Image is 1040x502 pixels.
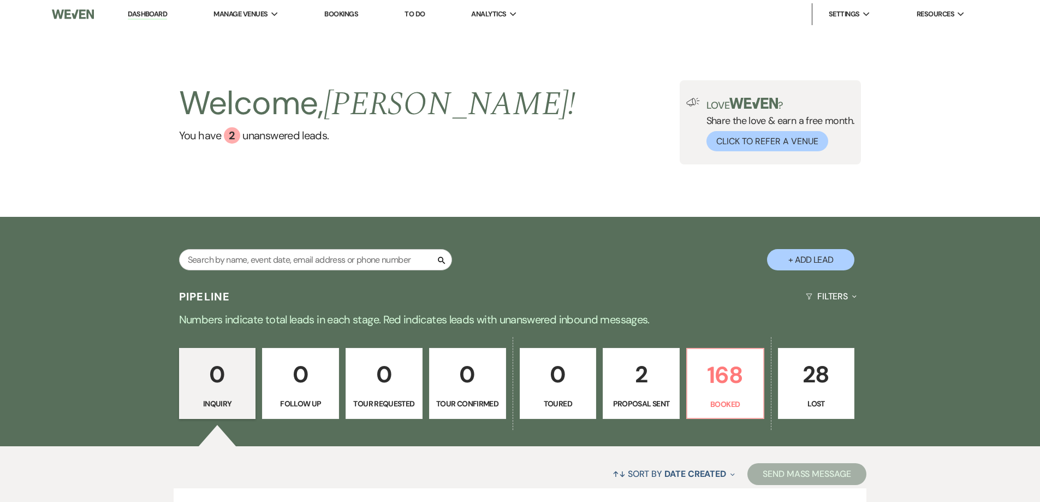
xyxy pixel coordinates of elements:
[778,348,855,419] a: 28Lost
[729,98,778,109] img: weven-logo-green.svg
[405,9,425,19] a: To Do
[527,398,590,410] p: Toured
[471,9,506,20] span: Analytics
[686,348,764,419] a: 168Booked
[52,3,93,26] img: Weven Logo
[747,463,866,485] button: Send Mass Message
[269,356,332,393] p: 0
[213,9,268,20] span: Manage Venues
[706,131,828,151] button: Click to Refer a Venue
[179,348,256,419] a: 0Inquiry
[353,398,415,410] p: Tour Requested
[324,9,358,19] a: Bookings
[829,9,860,20] span: Settings
[436,356,499,393] p: 0
[603,348,680,419] a: 2Proposal Sent
[767,249,854,270] button: + Add Lead
[429,348,506,419] a: 0Tour Confirmed
[127,311,913,328] p: Numbers indicate total leads in each stage. Red indicates leads with unanswered inbound messages.
[610,356,673,393] p: 2
[700,98,855,151] div: Share the love & earn a free month.
[527,356,590,393] p: 0
[686,98,700,107] img: loud-speaker-illustration.svg
[694,357,757,393] p: 168
[179,127,576,144] a: You have 2 unanswered leads.
[262,348,339,419] a: 0Follow Up
[224,127,240,144] div: 2
[785,398,848,410] p: Lost
[346,348,423,419] a: 0Tour Requested
[436,398,499,410] p: Tour Confirmed
[613,468,626,480] span: ↑↓
[610,398,673,410] p: Proposal Sent
[706,98,855,110] p: Love ?
[324,79,576,129] span: [PERSON_NAME] !
[785,356,848,393] p: 28
[801,282,861,311] button: Filters
[179,80,576,127] h2: Welcome,
[186,398,249,410] p: Inquiry
[179,249,452,270] input: Search by name, event date, email address or phone number
[353,356,415,393] p: 0
[186,356,249,393] p: 0
[694,398,757,410] p: Booked
[269,398,332,410] p: Follow Up
[608,459,739,488] button: Sort By Date Created
[917,9,954,20] span: Resources
[664,468,726,480] span: Date Created
[179,289,230,304] h3: Pipeline
[128,9,167,20] a: Dashboard
[520,348,597,419] a: 0Toured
